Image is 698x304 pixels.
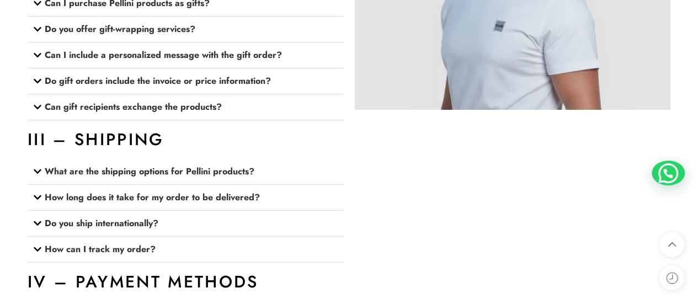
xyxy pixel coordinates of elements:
a: Do gift orders include the invoice or price information? [45,74,271,87]
a: What are the shipping options for Pellini products? [45,165,254,178]
div: Can I include a personalized message with the gift order? [28,42,344,68]
a: Do you ship internationally? [45,217,158,230]
div: Can gift recipients exchange the products? [28,94,344,120]
a: How long does it take for my order to be delivered? [45,191,260,204]
a: How can I track my order? [45,243,156,255]
div: Do you ship internationally? [28,211,344,237]
div: Do gift orders include the invoice or price information? [28,68,344,94]
div: How can I track my order? [28,237,344,263]
div: How long does it take for my order to be delivered? [28,185,344,211]
a: Can I include a personalized message with the gift order? [45,49,282,61]
h3: IV – PAYMENT METHODS [28,274,344,290]
h3: III – SHIPPING [28,131,344,148]
a: Do you offer gift-wrapping services? [45,23,195,35]
div: What are the shipping options for Pellini products? [28,159,344,185]
div: Do you offer gift-wrapping services? [28,17,344,42]
a: Can gift recipients exchange the products? [45,100,222,113]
